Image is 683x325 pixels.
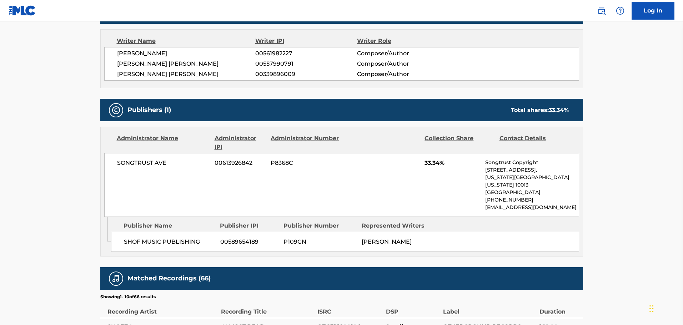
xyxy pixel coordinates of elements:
[597,6,606,15] img: search
[386,300,440,316] div: DSP
[485,174,578,189] p: [US_STATE][GEOGRAPHIC_DATA][US_STATE] 10013
[511,106,569,115] div: Total shares:
[255,60,357,68] span: 00557990791
[425,159,480,167] span: 33.34%
[100,294,156,300] p: Showing 1 - 10 of 66 results
[549,107,569,113] span: 33.34 %
[632,2,674,20] a: Log In
[220,222,278,230] div: Publisher IPI
[117,134,209,151] div: Administrator Name
[283,222,356,230] div: Publisher Number
[127,106,171,114] h5: Publishers (1)
[283,238,356,246] span: P109GN
[255,37,357,45] div: Writer IPI
[649,298,654,319] div: Drag
[124,222,215,230] div: Publisher Name
[485,159,578,166] p: Songtrust Copyright
[539,300,579,316] div: Duration
[485,166,578,174] p: [STREET_ADDRESS],
[112,106,120,115] img: Publishers
[317,300,382,316] div: ISRC
[271,159,340,167] span: P8368C
[357,60,450,68] span: Composer/Author
[127,274,211,283] h5: Matched Recordings (66)
[271,134,340,151] div: Administrator Number
[215,159,265,167] span: 00613926842
[107,300,217,316] div: Recording Artist
[112,274,120,283] img: Matched Recordings
[117,70,256,78] span: [PERSON_NAME] [PERSON_NAME]
[255,70,357,78] span: 00339896009
[485,196,578,204] p: [PHONE_NUMBER]
[362,222,435,230] div: Represented Writers
[220,238,278,246] span: 00589654189
[499,134,569,151] div: Contact Details
[117,49,256,58] span: [PERSON_NAME]
[362,238,412,245] span: [PERSON_NAME]
[255,49,357,58] span: 00561982227
[117,37,256,45] div: Writer Name
[647,291,683,325] iframe: Chat Widget
[117,159,210,167] span: SONGTRUST AVE
[357,37,450,45] div: Writer Role
[443,300,536,316] div: Label
[221,300,314,316] div: Recording Title
[357,49,450,58] span: Composer/Author
[485,204,578,211] p: [EMAIL_ADDRESS][DOMAIN_NAME]
[594,4,609,18] a: Public Search
[124,238,215,246] span: SHOF MUSIC PUBLISHING
[215,134,265,151] div: Administrator IPI
[616,6,624,15] img: help
[9,5,36,16] img: MLC Logo
[425,134,494,151] div: Collection Share
[357,70,450,78] span: Composer/Author
[613,4,627,18] div: Help
[485,189,578,196] p: [GEOGRAPHIC_DATA]
[117,60,256,68] span: [PERSON_NAME] [PERSON_NAME]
